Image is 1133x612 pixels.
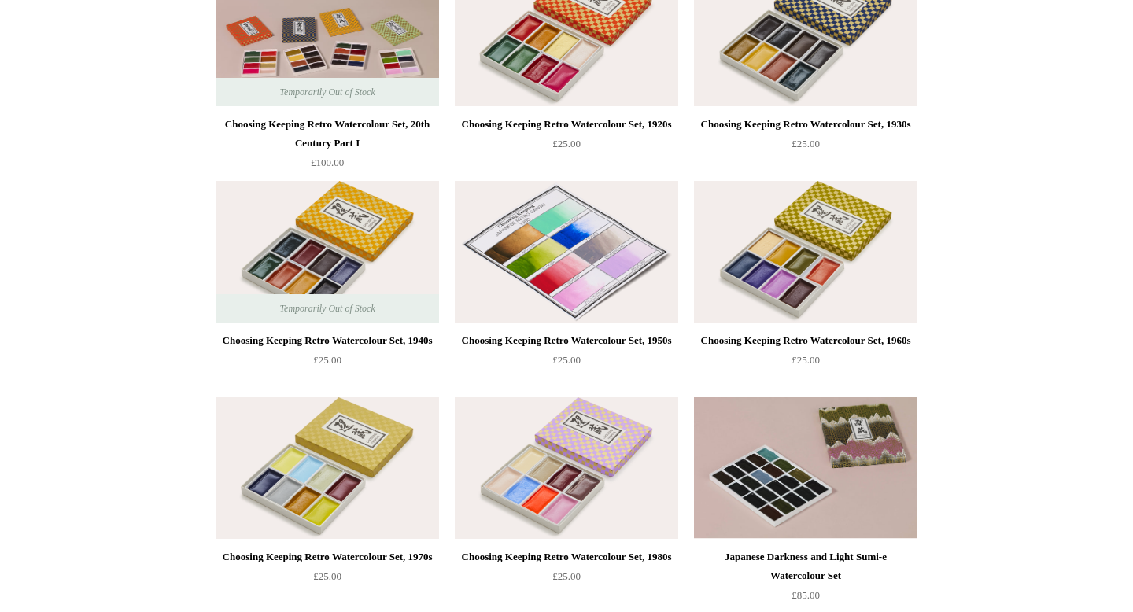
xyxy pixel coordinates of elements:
img: Choosing Keeping Retro Watercolour Set, 1950s [455,181,678,323]
a: Choosing Keeping Retro Watercolour Set, 1950s £25.00 [455,331,678,396]
span: Temporarily Out of Stock [264,78,390,106]
span: £25.00 [552,570,581,582]
a: Choosing Keeping Retro Watercolour Set, 1940s Choosing Keeping Retro Watercolour Set, 1940s Tempo... [216,181,439,323]
a: Choosing Keeping Retro Watercolour Set, 1970s £25.00 [216,547,439,612]
span: £25.00 [792,138,820,149]
div: Choosing Keeping Retro Watercolour Set, 1980s [459,547,674,566]
span: £25.00 [313,354,341,366]
a: Choosing Keeping Retro Watercolour Set, 20th Century Part I £100.00 [216,115,439,179]
a: Choosing Keeping Retro Watercolour Set, 1980s Choosing Keeping Retro Watercolour Set, 1980s [455,397,678,539]
a: Choosing Keeping Retro Watercolour Set, 1940s £25.00 [216,331,439,396]
span: £85.00 [792,589,820,601]
div: Choosing Keeping Retro Watercolour Set, 1950s [459,331,674,350]
a: Japanese Darkness and Light Sumi-e Watercolour Set Japanese Darkness and Light Sumi-e Watercolour... [694,397,917,539]
a: Japanese Darkness and Light Sumi-e Watercolour Set £85.00 [694,547,917,612]
img: Japanese Darkness and Light Sumi-e Watercolour Set [694,397,917,539]
a: Choosing Keeping Retro Watercolour Set, 1980s £25.00 [455,547,678,612]
img: Choosing Keeping Retro Watercolour Set, 1940s [216,181,439,323]
a: Choosing Keeping Retro Watercolour Set, 1930s £25.00 [694,115,917,179]
div: Choosing Keeping Retro Watercolour Set, 1970s [220,547,435,566]
div: Choosing Keeping Retro Watercolour Set, 1940s [220,331,435,350]
img: Choosing Keeping Retro Watercolour Set, 1960s [694,181,917,323]
a: Choosing Keeping Retro Watercolour Set, 1970s Choosing Keeping Retro Watercolour Set, 1970s [216,397,439,539]
span: £25.00 [792,354,820,366]
div: Choosing Keeping Retro Watercolour Set, 1960s [698,331,913,350]
span: Temporarily Out of Stock [264,294,390,323]
a: Choosing Keeping Retro Watercolour Set, 1950s Choosing Keeping Retro Watercolour Set, 1950s [455,181,678,323]
a: Choosing Keeping Retro Watercolour Set, 1960s £25.00 [694,331,917,396]
img: Choosing Keeping Retro Watercolour Set, 1980s [455,397,678,539]
span: £25.00 [552,354,581,366]
span: £100.00 [311,157,344,168]
div: Choosing Keeping Retro Watercolour Set, 1930s [698,115,913,134]
a: Choosing Keeping Retro Watercolour Set, 1920s £25.00 [455,115,678,179]
div: Choosing Keeping Retro Watercolour Set, 1920s [459,115,674,134]
img: Choosing Keeping Retro Watercolour Set, 1970s [216,397,439,539]
span: £25.00 [552,138,581,149]
a: Choosing Keeping Retro Watercolour Set, 1960s Choosing Keeping Retro Watercolour Set, 1960s [694,181,917,323]
span: £25.00 [313,570,341,582]
div: Choosing Keeping Retro Watercolour Set, 20th Century Part I [220,115,435,153]
div: Japanese Darkness and Light Sumi-e Watercolour Set [698,547,913,585]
